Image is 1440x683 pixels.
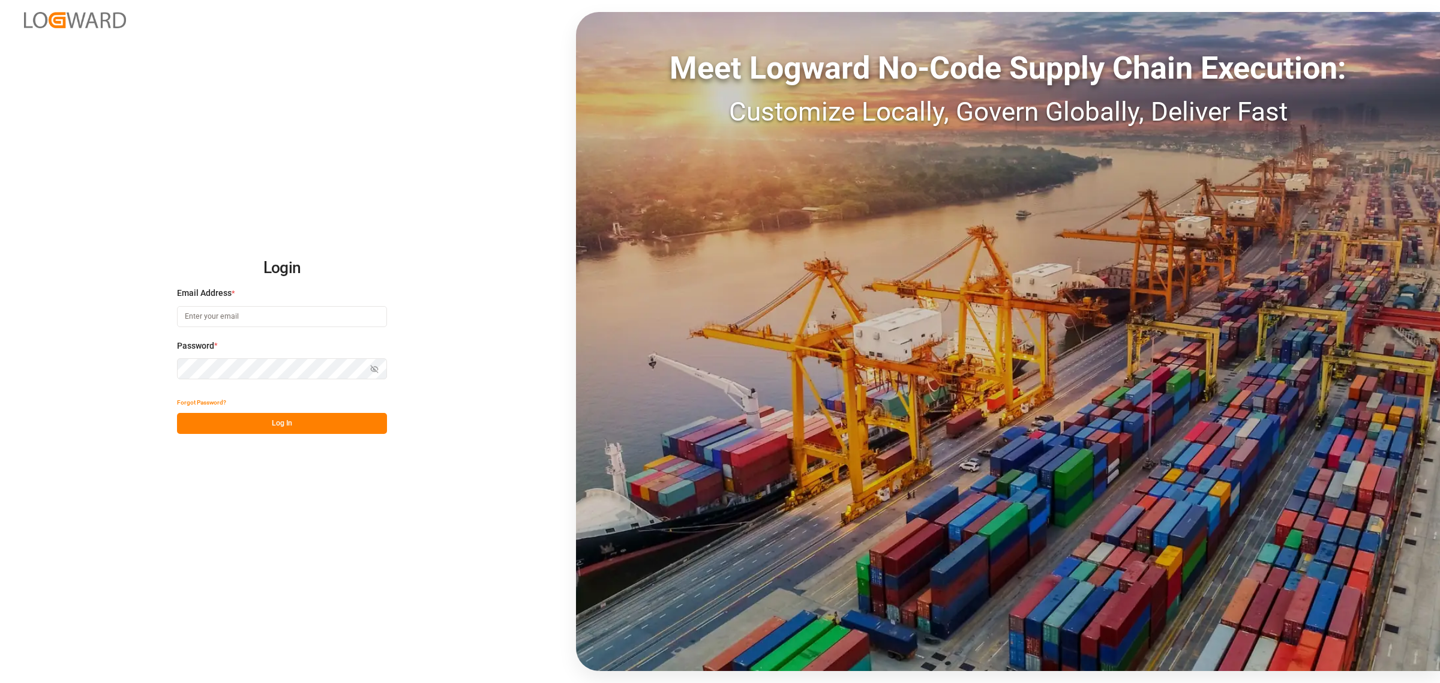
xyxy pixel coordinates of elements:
span: Password [177,340,214,352]
div: Customize Locally, Govern Globally, Deliver Fast [576,92,1440,131]
button: Log In [177,413,387,434]
h2: Login [177,249,387,287]
input: Enter your email [177,306,387,327]
span: Email Address [177,287,232,299]
div: Meet Logward No-Code Supply Chain Execution: [576,45,1440,92]
button: Forgot Password? [177,392,226,413]
img: Logward_new_orange.png [24,12,126,28]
